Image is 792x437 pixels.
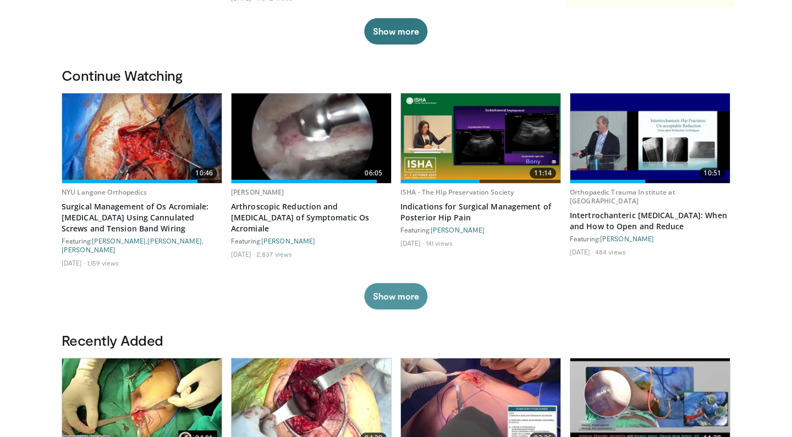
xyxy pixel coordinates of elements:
[62,236,222,254] div: Featuring: , ,
[401,93,560,183] a: 11:14
[62,93,222,183] a: 10:46
[360,168,387,179] span: 06:05
[62,246,116,253] a: [PERSON_NAME]
[431,226,485,234] a: [PERSON_NAME]
[570,234,730,243] div: Featuring:
[699,168,725,179] span: 10:51
[256,250,292,258] li: 2,837 views
[600,235,654,242] a: [PERSON_NAME]
[62,331,730,349] h3: Recently Added
[595,247,626,256] li: 484 views
[364,283,427,309] button: Show more
[570,210,730,232] a: Intertrochanteric [MEDICAL_DATA]: When and How to Open and Reduce
[570,93,730,183] img: 11619203-e157-4a21-87fd-15ae5b2b1e3c.620x360_q85_upscale.jpg
[400,225,561,234] div: Featuring:
[231,187,284,197] a: [PERSON_NAME]
[570,187,675,206] a: Orthopaedic Trauma Institute at [GEOGRAPHIC_DATA]
[401,93,560,183] img: f9a64f5d-11df-4b74-b1f5-9a234ad87cf3.620x360_q85_upscale.jpg
[364,18,427,45] button: Show more
[530,168,556,179] span: 11:14
[231,236,392,245] div: Featuring:
[400,239,424,247] li: [DATE]
[231,250,255,258] li: [DATE]
[426,239,453,247] li: 141 views
[62,67,730,84] h3: Continue Watching
[570,247,593,256] li: [DATE]
[261,237,315,245] a: [PERSON_NAME]
[400,201,561,223] a: Indications for Surgical Management of Posterior Hip Pain
[62,187,147,197] a: NYU Langone Orthopedics
[62,258,85,267] li: [DATE]
[231,201,392,234] a: Arthroscopic Reduction and [MEDICAL_DATA] of Symptomatic Os Acromiale
[147,237,201,245] a: [PERSON_NAME]
[62,201,222,234] a: Surgical Management of Os Acromiale: [MEDICAL_DATA] Using Cannulated Screws and Tension Band Wiring
[62,93,222,183] img: 7bc0ae43-cc1c-4743-9b5d-28f993f8a75d.jpg.620x360_q85_upscale.jpg
[191,168,217,179] span: 10:46
[87,258,119,267] li: 1,159 views
[92,237,146,245] a: [PERSON_NAME]
[232,93,391,183] a: 06:05
[232,93,391,183] img: 294300_0002_1.png.620x360_q85_upscale.jpg
[400,187,514,197] a: ISHA - The Hip Preservation Society
[570,93,730,183] a: 10:51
